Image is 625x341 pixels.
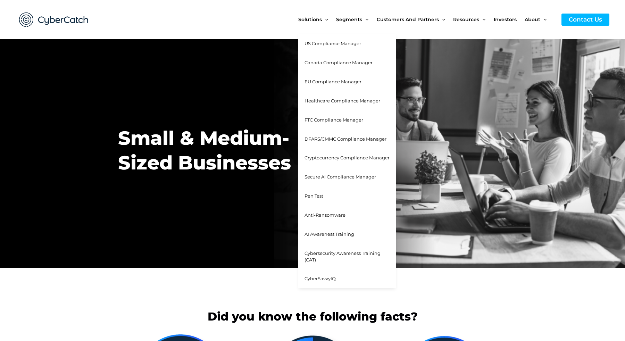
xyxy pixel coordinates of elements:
span: Menu Toggle [540,5,547,34]
a: Healthcare Compliance Manager [298,91,396,110]
span: Canada Compliance Manager [305,60,373,65]
a: Investors [494,5,525,34]
h2: Small & Medium-Sized Businesses [118,126,309,175]
a: Anti-Ransomware [298,206,396,225]
a: EU Compliance Manager [298,72,396,91]
span: Segments [336,5,362,34]
span: CyberSavvyIQ [305,276,336,281]
a: DFARS/CMMC Compliance Manager [298,130,396,149]
a: US Compliance Manager [298,34,396,53]
span: Investors [494,5,517,34]
span: Resources [453,5,479,34]
span: Menu Toggle [322,5,328,34]
span: Pen Test [305,193,323,199]
span: Solutions [298,5,322,34]
span: Customers and Partners [377,5,439,34]
a: Canada Compliance Manager [298,53,396,72]
a: CyberSavvyIQ [298,269,396,288]
span: Healthcare Compliance Manager [305,98,380,103]
h2: Did you know the following facts? [118,309,507,324]
span: Cryptocurrency Compliance Manager [305,155,390,160]
span: Menu Toggle [439,5,445,34]
nav: Site Navigation: New Main Menu [298,5,555,34]
span: EU Compliance Manager [305,79,361,84]
a: Contact Us [561,14,609,26]
span: DFARS/CMMC Compliance Manager [305,136,386,142]
span: AI Awareness Training [305,231,354,237]
span: Menu Toggle [362,5,368,34]
span: Cybersecurity Awareness Training (CAT) [305,250,381,263]
a: Pen Test [298,186,396,206]
span: Anti-Ransomware [305,212,345,218]
a: Cryptocurrency Compliance Manager [298,148,396,167]
a: FTC Compliance Manager [298,110,396,130]
span: FTC Compliance Manager [305,117,363,123]
a: AI Awareness Training [298,225,396,244]
a: Cybersecurity Awareness Training (CAT) [298,244,396,269]
span: US Compliance Manager [305,41,361,46]
a: Secure AI Compliance Manager [298,167,396,186]
img: CyberCatch [12,5,95,34]
span: About [525,5,540,34]
span: Secure AI Compliance Manager [305,174,376,180]
span: Menu Toggle [479,5,485,34]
